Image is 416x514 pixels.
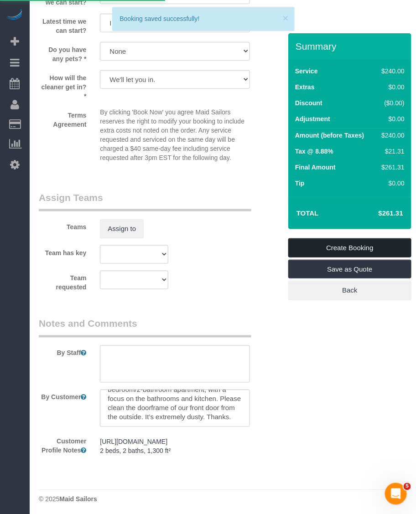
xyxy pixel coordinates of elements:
img: Automaid Logo [5,9,24,22]
label: Amount (before Taxes) [295,131,364,140]
h3: Summary [296,41,407,51]
label: Do you have any pets? * [32,42,93,63]
label: Tip [295,179,305,188]
a: Create Booking [288,238,411,257]
label: Team requested [32,271,93,292]
div: $261.31 [378,163,405,172]
div: $240.00 [378,131,405,140]
label: Service [295,67,318,76]
a: Save as Quote [288,260,411,279]
div: ($0.00) [378,98,405,108]
legend: Notes and Comments [39,317,251,338]
div: Booking saved successfully! [120,14,287,23]
label: By Customer [32,390,93,402]
div: $0.00 [378,82,405,92]
label: Latest time we can start? [32,14,93,35]
label: Customer Profile Notes [32,434,93,455]
div: $0.00 [378,114,405,123]
label: Tax @ 8.88% [295,147,333,156]
label: Final Amount [295,163,336,172]
pre: [URL][DOMAIN_NAME] 2 beds, 2 baths, 1,300 ft² [100,437,250,456]
a: Back [288,281,411,300]
strong: Total [296,209,319,217]
label: Teams [32,219,93,231]
div: $21.31 [378,147,405,156]
button: Assign to [100,219,144,238]
label: Discount [295,98,322,108]
label: How will the cleaner get in? * [32,70,93,101]
span: 5 [404,483,411,490]
label: Team has key [32,245,93,257]
div: $0.00 [378,179,405,188]
label: Extras [295,82,315,92]
label: Terms Agreement [32,108,93,129]
label: Adjustment [295,114,330,123]
label: By Staff [32,345,93,358]
button: × [283,13,288,23]
iframe: Intercom live chat [385,483,407,505]
div: $240.00 [378,67,405,76]
p: By clicking 'Book Now' you agree Maid Sailors reserves the right to modify your booking to includ... [100,108,250,162]
legend: Assign Teams [39,191,251,211]
h4: $261.31 [351,210,403,217]
div: © 2025 [39,495,407,504]
strong: Maid Sailors [59,496,97,503]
